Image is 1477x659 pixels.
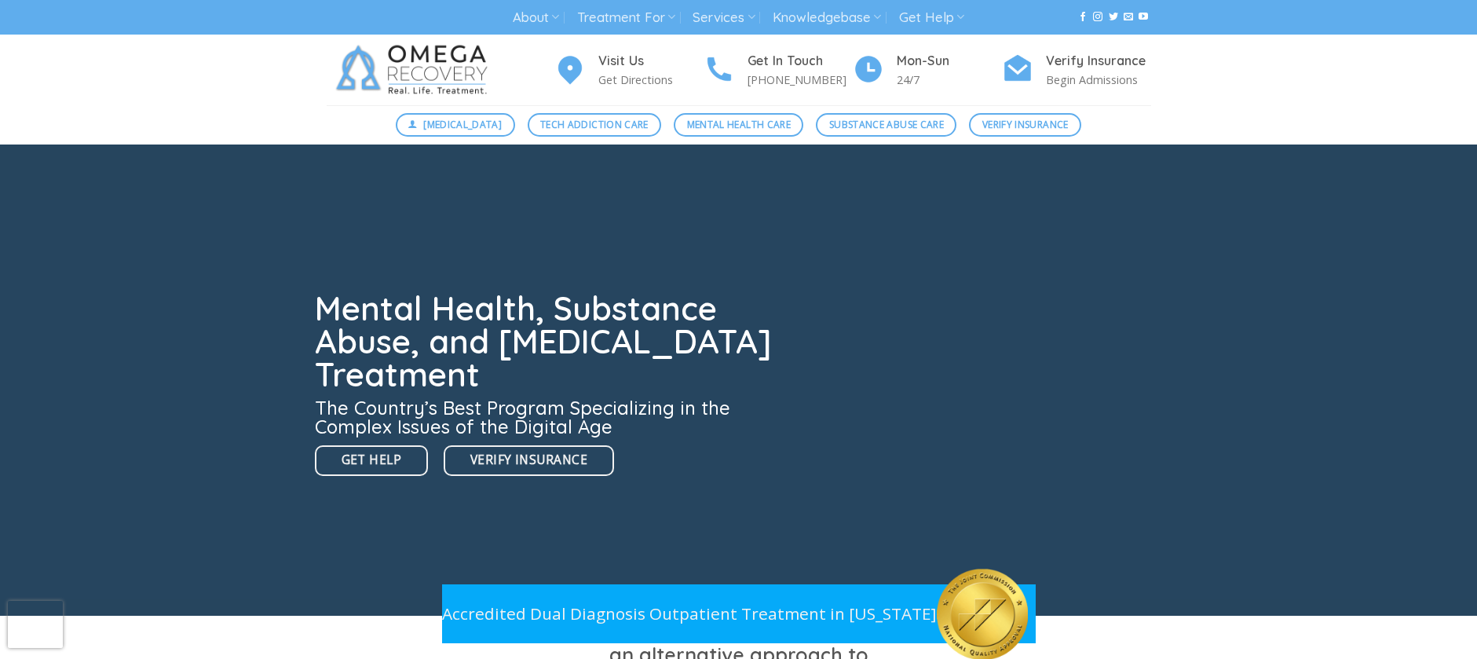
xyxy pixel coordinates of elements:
span: Get Help [342,450,402,470]
h4: Visit Us [598,51,704,71]
p: Get Directions [598,71,704,89]
a: Verify Insurance [444,445,614,476]
a: Follow on Facebook [1078,12,1088,23]
img: Omega Recovery [327,35,503,105]
p: 24/7 [897,71,1002,89]
a: Get In Touch [PHONE_NUMBER] [704,51,853,90]
h4: Verify Insurance [1046,51,1151,71]
a: [MEDICAL_DATA] [396,113,515,137]
p: Begin Admissions [1046,71,1151,89]
a: Visit Us Get Directions [554,51,704,90]
a: Follow on YouTube [1139,12,1148,23]
a: Substance Abuse Care [816,113,956,137]
a: Get Help [315,445,429,476]
h4: Get In Touch [748,51,853,71]
a: Mental Health Care [674,113,803,137]
iframe: reCAPTCHA [8,601,63,648]
h1: Mental Health, Substance Abuse, and [MEDICAL_DATA] Treatment [315,292,781,391]
h4: Mon-Sun [897,51,1002,71]
a: Follow on Twitter [1109,12,1118,23]
a: Send us an email [1124,12,1133,23]
a: Knowledgebase [773,3,881,32]
span: Tech Addiction Care [540,117,649,132]
span: Verify Insurance [470,450,587,470]
a: Get Help [899,3,964,32]
a: Verify Insurance [969,113,1081,137]
span: Substance Abuse Care [829,117,944,132]
p: Accredited Dual Diagnosis Outpatient Treatment in [US_STATE] [442,601,937,627]
a: About [513,3,559,32]
a: Services [693,3,755,32]
a: Treatment For [577,3,675,32]
span: [MEDICAL_DATA] [423,117,502,132]
a: Tech Addiction Care [528,113,662,137]
a: Follow on Instagram [1093,12,1102,23]
h3: The Country’s Best Program Specializing in the Complex Issues of the Digital Age [315,398,781,436]
span: Verify Insurance [982,117,1069,132]
span: Mental Health Care [687,117,791,132]
p: [PHONE_NUMBER] [748,71,853,89]
a: Verify Insurance Begin Admissions [1002,51,1151,90]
